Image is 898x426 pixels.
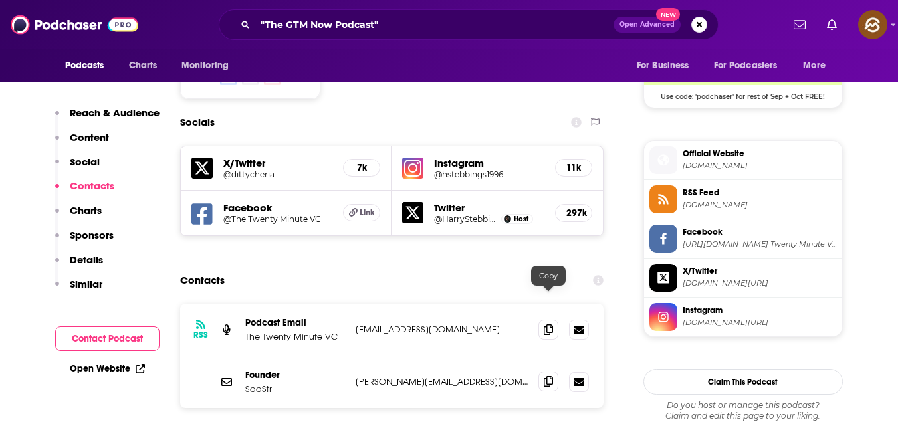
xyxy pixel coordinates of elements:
a: Charts [120,53,166,78]
button: open menu [794,53,842,78]
span: More [803,56,826,75]
a: X/Twitter[DOMAIN_NAME][URL] [649,264,837,292]
button: open menu [705,53,797,78]
span: thetwentyminutevc.com [683,161,837,171]
h5: Twitter [434,201,544,214]
h2: Socials [180,110,215,135]
a: @The Twenty Minute VC [223,214,333,224]
span: twitter.com/dittycheria [683,278,837,288]
span: Podcasts [65,56,104,75]
span: Open Advanced [619,21,675,28]
button: Charts [55,204,102,229]
p: Similar [70,278,102,290]
span: Link [360,207,375,218]
button: Details [55,253,103,278]
a: Instagram[DOMAIN_NAME][URL] [649,303,837,331]
p: Content [70,131,109,144]
p: SaaStr [245,383,345,395]
p: Founder [245,370,345,381]
p: [PERSON_NAME][EMAIL_ADDRESS][DOMAIN_NAME] [356,376,528,387]
a: @HarryStebbings [434,214,498,224]
button: open menu [627,53,706,78]
button: Show profile menu [858,10,887,39]
span: Host [514,215,528,223]
button: open menu [56,53,122,78]
span: For Business [637,56,689,75]
p: The Twenty Minute VC [245,331,345,342]
span: https://www.facebook.com/The Twenty Minute VC [683,239,837,249]
input: Search podcasts, credits, & more... [255,14,614,35]
span: For Podcasters [714,56,778,75]
button: Open AdvancedNew [614,17,681,33]
button: Contacts [55,179,114,204]
span: X/Twitter [683,265,837,277]
span: Monitoring [181,56,229,75]
p: Charts [70,204,102,217]
img: Harry Stebbings [504,215,511,223]
a: Official Website[DOMAIN_NAME] [649,146,837,174]
img: iconImage [402,158,423,179]
p: Details [70,253,103,266]
a: @hstebbings1996 [434,169,544,179]
a: RSS Feed[DOMAIN_NAME] [649,185,837,213]
p: [EMAIL_ADDRESS][DOMAIN_NAME] [356,324,528,335]
button: Contact Podcast [55,326,160,351]
a: Show notifications dropdown [822,13,842,36]
h5: 297k [566,207,581,219]
h5: Instagram [434,157,544,169]
span: Charts [129,56,158,75]
button: Reach & Audience [55,106,160,131]
button: Content [55,131,109,156]
span: thetwentyminutevc.libsyn.com [683,200,837,210]
span: instagram.com/hstebbings1996 [683,318,837,328]
p: Reach & Audience [70,106,160,119]
a: @dittycheria [223,169,333,179]
button: Similar [55,278,102,302]
a: Link [343,204,380,221]
h5: 7k [354,162,369,173]
span: Official Website [683,148,837,160]
p: Podcast Email [245,317,345,328]
img: Podchaser - Follow, Share and Rate Podcasts [11,12,138,37]
span: Logged in as hey85204 [858,10,887,39]
span: Use code: 'podchaser' for rest of Sep + Oct FREE! [644,85,842,101]
img: User Profile [858,10,887,39]
p: Social [70,156,100,168]
h5: Facebook [223,201,333,214]
a: Libsyn Deal: Use code: 'podchaser' for rest of Sep + Oct FREE! [644,45,842,100]
h5: X/Twitter [223,157,333,169]
button: Social [55,156,100,180]
span: Instagram [683,304,837,316]
h2: Contacts [180,268,225,293]
a: Show notifications dropdown [788,13,811,36]
a: Facebook[URL][DOMAIN_NAME] Twenty Minute VC [649,225,837,253]
div: Claim and edit this page to your liking. [643,400,843,421]
div: Copy [531,266,566,286]
span: Do you host or manage this podcast? [643,400,843,411]
button: open menu [172,53,246,78]
span: New [656,8,680,21]
button: Claim This Podcast [643,369,843,395]
a: Open Website [70,363,145,374]
span: Facebook [683,226,837,238]
div: Search podcasts, credits, & more... [219,9,719,40]
p: Sponsors [70,229,114,241]
h5: 11k [566,162,581,173]
h3: RSS [193,330,208,340]
p: Contacts [70,179,114,192]
button: Sponsors [55,229,114,253]
span: RSS Feed [683,187,837,199]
